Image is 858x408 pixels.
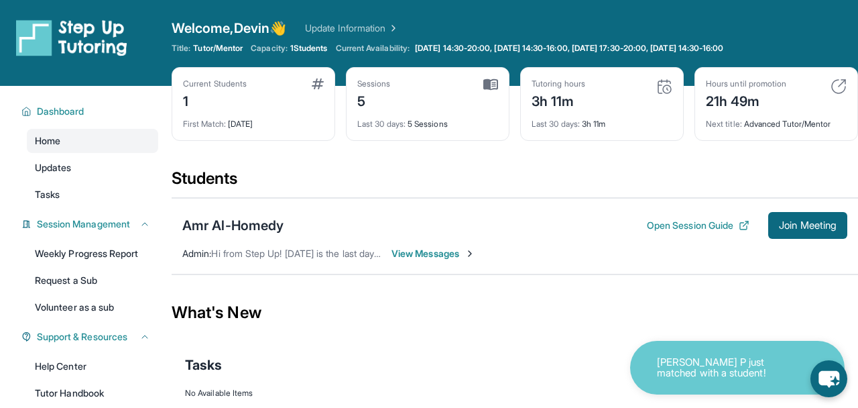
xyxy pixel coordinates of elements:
[290,43,328,54] span: 1 Students
[391,247,475,260] span: View Messages
[172,43,190,54] span: Title:
[647,219,749,232] button: Open Session Guide
[172,168,858,197] div: Students
[305,21,399,35] a: Update Information
[465,248,475,259] img: Chevron-Right
[251,43,288,54] span: Capacity:
[357,119,406,129] span: Last 30 days :
[657,357,791,379] p: [PERSON_NAME] P just matched with a student!
[27,268,158,293] a: Request a Sub
[706,111,847,130] div: Advanced Tutor/Mentor
[779,221,837,229] span: Join Meeting
[27,156,158,180] a: Updates
[182,248,211,259] span: Admin :
[357,111,498,130] div: 5 Sessions
[172,19,286,38] span: Welcome, Devin 👋
[706,79,786,89] div: Hours until promotion
[336,43,410,54] span: Current Availability:
[172,283,858,342] div: What's New
[27,129,158,153] a: Home
[32,330,150,344] button: Support & Resources
[35,161,72,174] span: Updates
[312,79,324,89] img: card
[27,295,158,319] a: Volunteer as a sub
[706,89,786,111] div: 21h 49m
[183,111,324,130] div: [DATE]
[35,134,60,148] span: Home
[532,111,672,130] div: 3h 11m
[183,119,226,129] span: First Match :
[16,19,127,56] img: logo
[37,217,130,231] span: Session Management
[183,79,247,89] div: Current Students
[193,43,243,54] span: Tutor/Mentor
[37,330,127,344] span: Support & Resources
[385,21,399,35] img: Chevron Right
[483,79,498,91] img: card
[185,388,845,399] div: No Available Items
[37,105,84,118] span: Dashboard
[706,119,742,129] span: Next title :
[32,105,150,118] button: Dashboard
[357,89,391,111] div: 5
[532,119,580,129] span: Last 30 days :
[27,183,158,207] a: Tasks
[810,360,847,397] button: chat-button
[182,216,284,235] div: Amr Al-Homedy
[27,381,158,405] a: Tutor Handbook
[412,43,726,54] a: [DATE] 14:30-20:00, [DATE] 14:30-16:00, [DATE] 17:30-20:00, [DATE] 14:30-16:00
[185,356,222,374] span: Tasks
[35,188,60,201] span: Tasks
[768,212,847,239] button: Join Meeting
[532,79,585,89] div: Tutoring hours
[831,79,847,95] img: card
[656,79,672,95] img: card
[27,354,158,378] a: Help Center
[32,217,150,231] button: Session Management
[415,43,723,54] span: [DATE] 14:30-20:00, [DATE] 14:30-16:00, [DATE] 17:30-20:00, [DATE] 14:30-16:00
[27,242,158,266] a: Weekly Progress Report
[357,79,391,89] div: Sessions
[183,89,247,111] div: 1
[532,89,585,111] div: 3h 11m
